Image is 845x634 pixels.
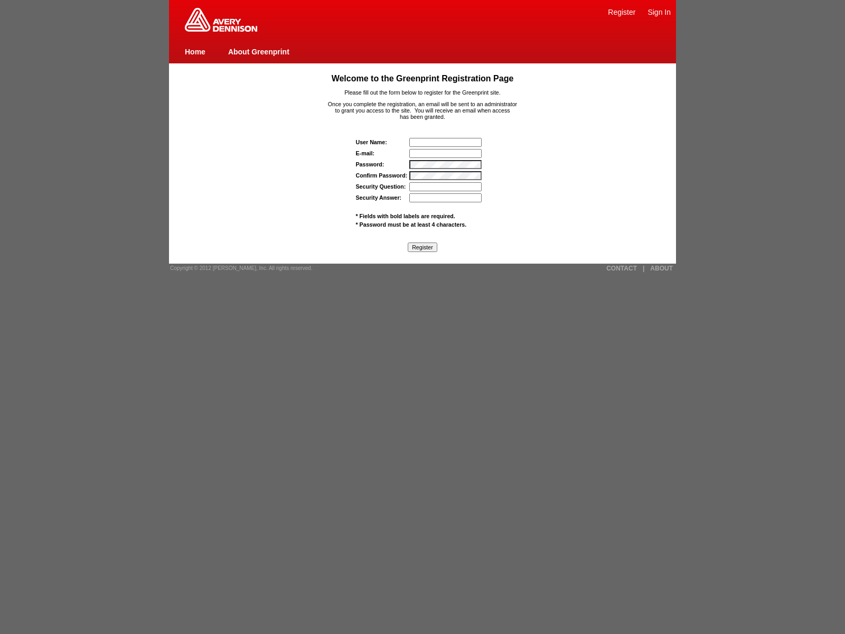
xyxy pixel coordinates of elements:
[356,213,455,219] span: * Fields with bold labels are required.
[185,8,257,32] img: Home
[356,172,408,179] label: Confirm Password:
[647,8,671,16] a: Sign In
[170,265,313,271] span: Copyright © 2012 [PERSON_NAME], Inc. All rights reserved.
[643,265,644,272] a: |
[356,183,406,190] label: Security Question:
[356,150,375,156] label: E-mail:
[356,161,384,167] label: Password:
[185,26,257,33] a: Greenprint
[606,265,637,272] a: CONTACT
[650,265,673,272] a: ABOUT
[356,139,387,145] strong: User Name:
[608,8,635,16] a: Register
[190,74,656,83] h1: Welcome to the Greenprint Registration Page
[185,48,205,56] a: Home
[356,221,467,228] span: * Password must be at least 4 characters.
[228,48,289,56] a: About Greenprint
[356,194,402,201] label: Security Answer:
[190,89,656,96] p: Please fill out the form below to register for the Greenprint site.
[190,101,656,120] p: Once you complete the registration, an email will be sent to an administrator to grant you access...
[408,243,437,252] input: Register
